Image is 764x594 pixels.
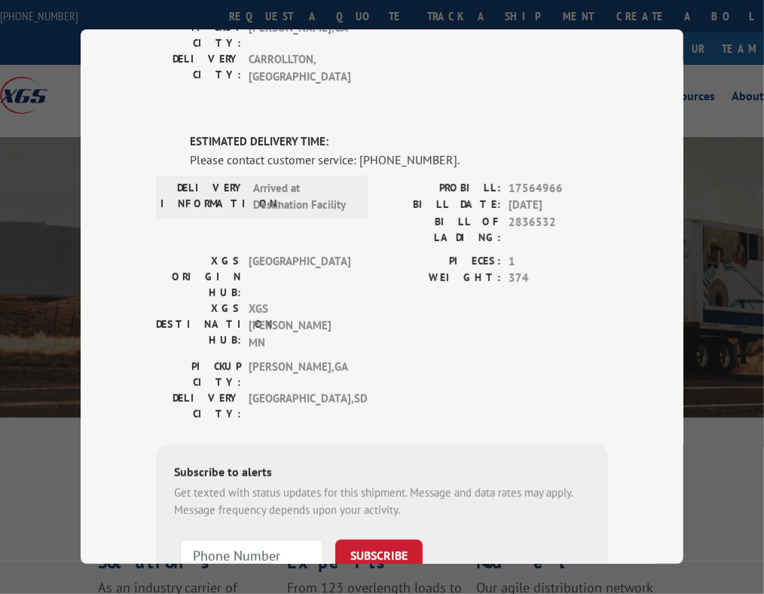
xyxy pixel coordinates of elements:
label: DELIVERY CITY: [156,390,241,422]
label: PICKUP CITY: [156,359,241,390]
label: XGS ORIGIN HUB: [156,253,241,301]
span: [PERSON_NAME] , GA [249,359,350,390]
span: [PERSON_NAME] , GA [249,20,350,51]
span: 1 [509,253,608,271]
label: ESTIMATED DELIVERY TIME: [190,133,608,151]
div: Please contact customer service: [PHONE_NUMBER]. [190,151,608,169]
span: XGS [PERSON_NAME] MN [249,301,350,352]
button: SUBSCRIBE [335,540,423,571]
label: BILL OF LADING: [382,214,501,246]
label: DELIVERY CITY: [156,51,241,85]
div: Subscribe to alerts [174,463,590,485]
span: 2836532 [509,214,608,246]
label: WEIGHT: [382,270,501,287]
span: [GEOGRAPHIC_DATA] [249,253,350,301]
span: CARROLLTON , [GEOGRAPHIC_DATA] [249,51,350,85]
span: [DATE] [509,197,608,214]
span: Arrived at Destination Facility [253,180,355,214]
span: 17564966 [509,180,608,197]
label: PROBILL: [382,180,501,197]
label: XGS DESTINATION HUB: [156,301,241,352]
label: DELIVERY INFORMATION: [160,180,246,214]
span: 374 [509,270,608,287]
div: Get texted with status updates for this shipment. Message and data rates may apply. Message frequ... [174,485,590,519]
label: PIECES: [382,253,501,271]
label: BILL DATE: [382,197,501,214]
span: [GEOGRAPHIC_DATA] , SD [249,390,350,422]
label: PICKUP CITY: [156,20,241,51]
input: Phone Number [180,540,323,571]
